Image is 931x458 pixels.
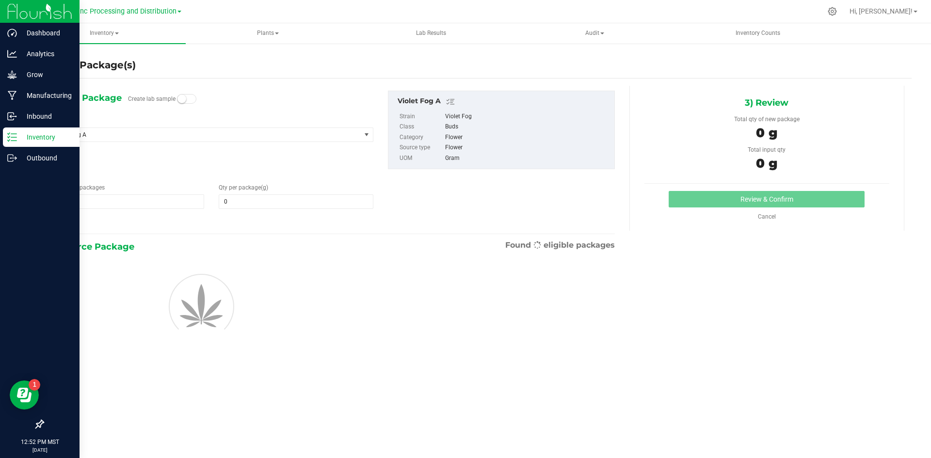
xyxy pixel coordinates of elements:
span: 0 g [756,156,777,171]
label: Strain [400,111,443,122]
div: Buds [445,122,609,132]
div: Violet Fog A [398,96,610,108]
input: 1 [50,195,204,208]
a: Inventory Counts [677,23,839,44]
p: Dashboard [17,27,75,39]
span: Total input qty [748,146,786,153]
span: Violet Fog [50,158,373,173]
h4: Create Package(s) [43,58,136,72]
span: Inventory Counts [722,29,793,37]
a: Cancel [758,213,776,220]
span: 0 g [756,125,777,141]
span: Audit [514,24,675,43]
label: Category [400,132,443,143]
inline-svg: Outbound [7,153,17,163]
div: Violet Fog [445,111,609,122]
p: Inventory [17,131,75,143]
div: Flower [445,142,609,153]
span: Violet Fog A [54,131,345,138]
a: Inventory [23,23,186,44]
inline-svg: Inbound [7,111,17,121]
label: Source type [400,142,443,153]
span: select [361,128,373,142]
p: Grow [17,69,75,80]
inline-svg: Analytics [7,49,17,59]
span: Qty per package [219,184,268,191]
span: 2) Source Package [50,239,134,254]
span: Lab Results [403,29,459,37]
label: Create lab sample [128,92,176,106]
input: 0 [219,195,372,208]
span: Hi, [PERSON_NAME]! [850,7,913,15]
inline-svg: Manufacturing [7,91,17,100]
span: Plants [187,24,349,43]
iframe: Resource center [10,380,39,410]
p: Inbound [17,111,75,122]
p: Outbound [17,152,75,164]
button: Review & Confirm [669,191,865,207]
p: [DATE] [4,446,75,454]
p: Manufacturing [17,90,75,101]
div: Gram [445,153,609,164]
a: Plants [187,23,349,44]
span: 1) New Package [50,91,122,105]
a: Audit [514,23,676,44]
label: UOM [400,153,443,164]
span: Total qty of new package [734,116,800,123]
a: Lab Results [350,23,513,44]
div: Flower [445,132,609,143]
span: (g) [261,184,268,191]
label: Class [400,122,443,132]
p: 12:52 PM MST [4,438,75,446]
iframe: Resource center unread badge [29,379,40,391]
inline-svg: Dashboard [7,28,17,38]
p: Analytics [17,48,75,60]
div: Manage settings [826,7,838,16]
inline-svg: Inventory [7,132,17,142]
span: Globe Farmacy Inc Processing and Distribution [28,7,177,16]
span: 3) Review [745,95,788,110]
inline-svg: Grow [7,70,17,79]
span: Found eligible packages [505,239,615,251]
